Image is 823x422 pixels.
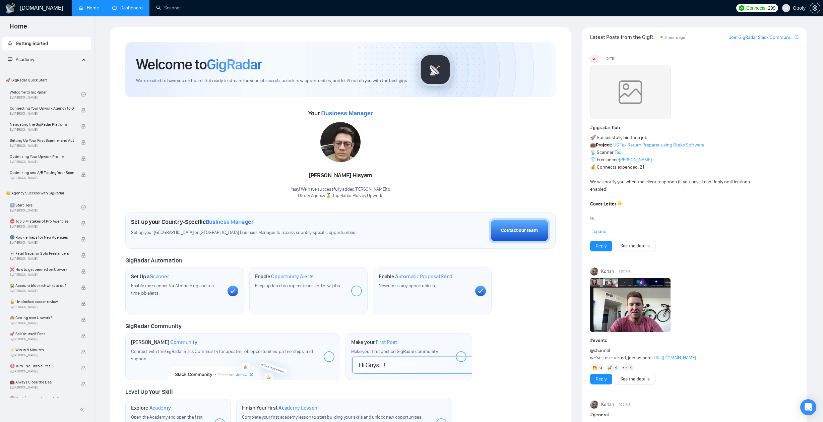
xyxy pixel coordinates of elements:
[619,402,630,408] span: 7:00 AM
[652,355,696,361] a: [URL][DOMAIN_NAME]
[278,405,317,411] span: Academy Lesson
[81,285,86,290] span: lock
[10,234,74,241] span: 🌚 Rookie Traps for New Agencies
[131,349,313,362] span: Connect with the GigRadar Slack Community for updates, job opportunities, partnerships, and support.
[10,282,74,289] span: 😭 Account blocked: what to do?
[136,78,408,84] span: We're excited to have you on board. Get ready to streamline your job search, unlock new opportuni...
[8,57,12,62] span: fund-projection-screen
[746,4,766,12] span: Connects:
[10,369,74,373] span: By [PERSON_NAME]
[590,55,598,62] div: US
[81,205,86,209] span: check-circle
[501,227,538,234] div: Contact our team
[4,21,33,36] span: Home
[10,353,74,357] span: By [PERSON_NAME]
[800,399,816,415] div: Open Intercom Messenger
[81,140,86,145] span: lock
[125,257,182,264] span: GigRadar Automation
[81,221,86,226] span: lock
[10,160,74,164] span: By [PERSON_NAME]
[10,395,74,402] span: 🎯 Can't find matching jobs?
[590,348,610,353] span: @channel
[608,365,612,370] img: 🚀
[255,283,341,289] span: Keep updated on top matches and new jobs.
[590,374,612,384] button: Reply
[596,142,612,148] strong: Project:
[2,37,91,50] li: Getting Started
[10,298,74,305] span: 🔓 Unblocked cases: review
[10,337,74,341] span: By [PERSON_NAME]
[81,124,86,129] span: lock
[10,385,74,389] span: By [PERSON_NAME]
[81,334,86,338] span: lock
[81,382,86,386] span: lock
[810,5,820,11] a: setting
[10,314,74,321] span: 🙈 Getting over Upwork?
[255,273,314,280] h1: Enable
[3,73,90,87] span: 🚀 GigRadar Quick Start
[291,186,390,199] div: Yaay! We have successfully added [PERSON_NAME] to
[10,153,74,160] span: Optimizing Your Upwork Profile
[81,301,86,306] span: lock
[125,388,173,396] span: Level Up Your Skill
[810,5,820,11] span: setting
[291,193,390,199] p: Otrofy Agency 🥇 Top Rated Plus by Upwork .
[10,87,81,102] a: Welcome to GigRadarBy[PERSON_NAME]
[79,5,99,11] a: homeHome
[599,364,602,371] span: 6
[591,229,607,234] span: Expand
[10,218,74,225] span: ⛔ Top 3 Mistakes of Pro Agencies
[320,122,361,162] img: 1701001953598-IMG-20231108-WA0002.jpg
[10,112,74,116] span: By [PERSON_NAME]
[10,363,74,369] span: 🎯 Turn “No” into a “Yes”
[10,105,74,112] span: Connecting Your Upwork Agency to GigRadar
[590,33,658,41] span: Latest Posts from the GigRadar Community
[615,374,655,384] button: See the details
[308,110,373,117] span: Your
[206,218,254,226] span: Business Manager
[619,157,652,163] a: [PERSON_NAME]
[8,57,34,62] span: Academy
[784,6,788,10] span: user
[590,347,757,362] div: we’ve just started, join us here:
[619,268,630,275] span: 9:07 AM
[10,200,81,215] a: 1️⃣ Start HereBy[PERSON_NAME]
[321,110,373,117] span: Business Manager
[131,405,171,411] h1: Explore
[729,34,793,41] a: Join GigRadar Slack Community
[10,330,74,337] span: 🚀 Sell Yourself First
[590,201,623,207] strong: Cover Letter 👇
[590,401,598,409] img: Korlan
[630,364,633,371] span: 4
[10,289,74,293] span: By [PERSON_NAME]
[489,218,550,243] button: Contact our team
[3,186,90,200] span: 👑 Agency Success with GigRadar
[136,55,262,73] h1: Welcome to
[613,142,704,148] a: US Tax Return Preparer using Drake Software
[10,128,74,132] span: By [PERSON_NAME]
[10,273,74,277] span: By [PERSON_NAME]
[590,241,612,251] button: Reply
[81,366,86,370] span: lock
[395,273,452,280] span: Automatic Proposal Send
[81,350,86,354] span: lock
[112,5,143,11] a: dashboardDashboard
[10,144,74,148] span: By [PERSON_NAME]
[10,305,74,309] span: By [PERSON_NAME]
[169,349,297,380] img: slackcommunity-bg.png
[596,242,607,250] a: Reply
[150,273,169,280] span: Scanner
[271,273,314,280] span: Opportunity Alerts
[795,34,799,40] a: export
[156,5,181,11] a: searchScanner
[810,3,820,13] button: setting
[291,170,390,181] div: [PERSON_NAME] Hisyam
[131,273,169,280] h1: Set Up a
[739,5,744,11] img: upwork-logo.png
[131,339,197,346] h1: [PERSON_NAME]
[615,241,655,251] button: See the details
[419,53,452,86] img: gigradar-logo.png
[207,55,262,73] span: GigRadar
[351,339,397,346] h1: Make your
[10,257,74,261] span: By [PERSON_NAME]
